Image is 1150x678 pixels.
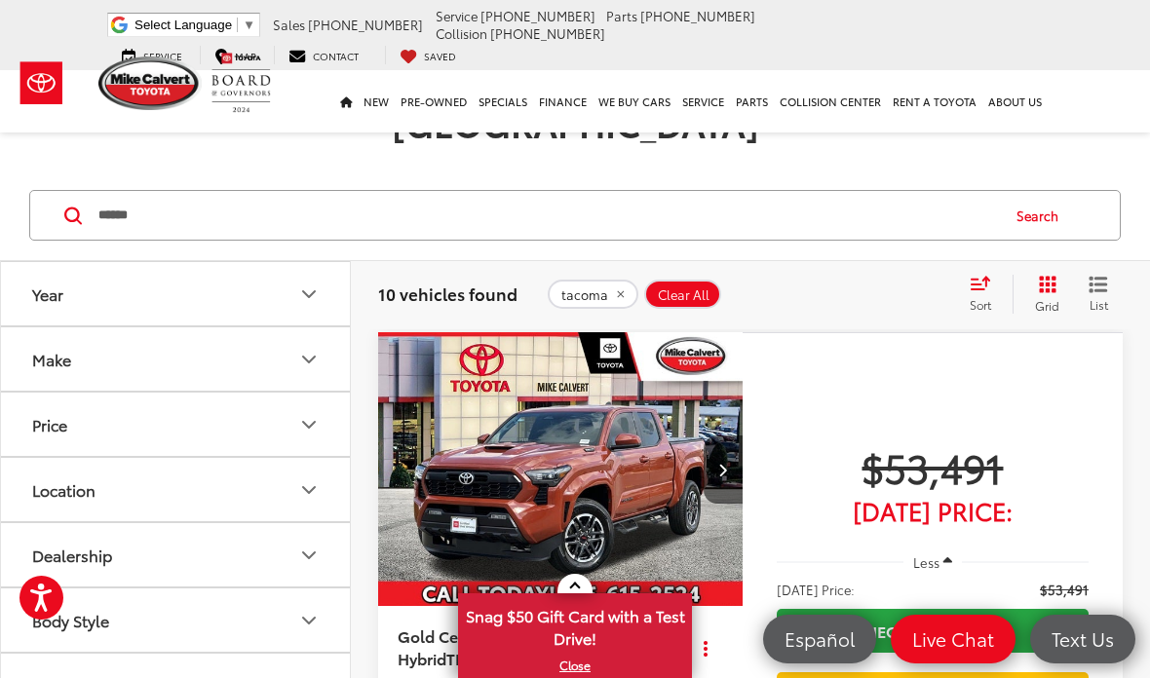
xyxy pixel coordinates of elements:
[1013,275,1074,314] button: Grid View
[32,350,71,368] div: Make
[730,70,774,132] a: Parts
[490,24,605,42] span: [PHONE_NUMBER]
[1042,626,1124,651] span: Text Us
[982,70,1048,132] a: About Us
[1,393,352,456] button: PricePrice
[134,18,232,32] span: Select Language
[1089,296,1108,313] span: List
[313,49,359,63] span: Contact
[32,415,67,433] div: Price
[377,332,745,608] img: 2025 Toyota Tacoma Hybrid TRD Sport
[763,615,876,663] a: Español
[424,49,456,63] span: Saved
[902,626,1004,651] span: Live Chat
[32,611,109,629] div: Body Style
[5,52,78,115] img: Toyota
[1,327,352,391] button: MakeMake
[297,609,321,632] div: Body Style
[1,458,352,521] button: LocationLocation
[887,70,982,132] a: Rent a Toyota
[913,553,939,571] span: Less
[297,348,321,371] div: Make
[676,70,730,132] a: Service
[606,7,637,24] span: Parts
[32,284,63,303] div: Year
[446,647,520,669] span: TRD Sport
[1035,297,1059,314] span: Grid
[377,332,745,606] a: 2025 Toyota Tacoma Hybrid TRD Sport2025 Toyota Tacoma Hybrid TRD Sport2025 Toyota Tacoma Hybrid T...
[398,625,656,669] a: Gold Certified2025Toyota Tacoma HybridTRD Sport
[436,7,478,24] span: Service
[297,544,321,567] div: Dealership
[96,192,998,239] input: Search by Make, Model, or Keyword
[398,624,648,668] span: Toyota Tacoma Hybrid
[377,332,745,606] div: 2025 Toyota Tacoma Hybrid TRD Sport 0
[593,70,676,132] a: WE BUY CARS
[308,16,423,33] span: [PHONE_NUMBER]
[777,609,1089,653] a: Check Availability
[398,624,502,647] span: Gold Certified
[774,70,887,132] a: Collision Center
[436,24,487,42] span: Collision
[134,18,255,32] a: Select Language​
[548,280,638,309] button: remove tacoma
[1,523,352,586] button: DealershipDealership
[1,588,352,652] button: Body StyleBody Style
[960,275,1013,314] button: Select sort value
[274,46,373,64] a: Contact
[777,501,1089,520] span: [DATE] Price:
[243,18,255,32] span: ▼
[704,640,708,656] span: dropdown dots
[1074,275,1123,314] button: List View
[143,49,182,63] span: Service
[235,49,256,63] span: Map
[237,18,238,32] span: ​
[903,545,962,580] button: Less
[273,16,305,33] span: Sales
[107,46,197,64] a: Service
[358,70,395,132] a: New
[775,626,864,651] span: Español
[460,595,690,655] span: Snag $50 Gift Card with a Test Drive!
[1030,615,1135,663] a: Text Us
[385,46,471,64] a: My Saved Vehicles
[689,630,723,664] button: Actions
[297,413,321,436] div: Price
[644,280,721,309] button: Clear All
[32,546,112,564] div: Dealership
[378,282,517,305] span: 10 vehicles found
[891,615,1016,663] a: Live Chat
[658,287,709,303] span: Clear All
[998,191,1087,240] button: Search
[297,282,321,306] div: Year
[777,442,1089,491] span: $53,491
[533,70,593,132] a: Finance
[480,7,595,24] span: [PHONE_NUMBER]
[334,70,358,132] a: Home
[1040,580,1089,599] span: $53,491
[1,262,352,325] button: YearYear
[704,435,743,504] button: Next image
[395,70,473,132] a: Pre-Owned
[98,56,202,110] img: Mike Calvert Toyota
[777,580,855,599] span: [DATE] Price:
[297,478,321,502] div: Location
[200,46,271,64] a: Map
[970,296,991,313] span: Sort
[561,287,608,303] span: tacoma
[640,7,755,24] span: [PHONE_NUMBER]
[32,480,96,499] div: Location
[473,70,533,132] a: Specials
